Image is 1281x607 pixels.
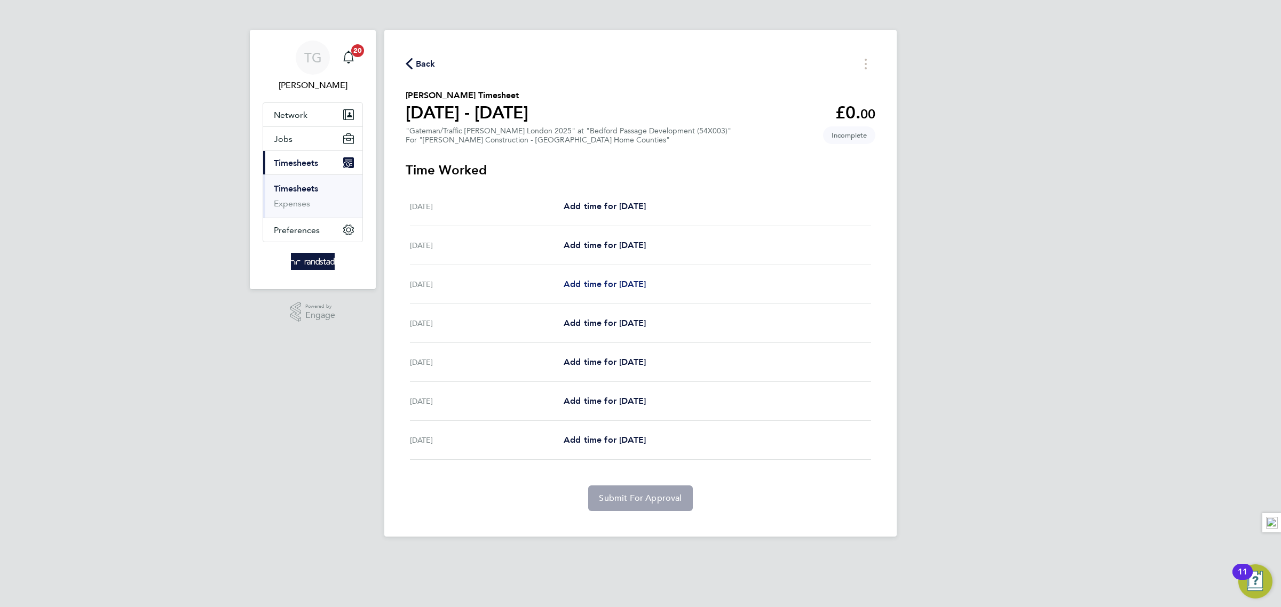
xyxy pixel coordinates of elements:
[305,302,335,311] span: Powered by
[263,218,362,242] button: Preferences
[564,395,646,408] a: Add time for [DATE]
[860,106,875,122] span: 00
[290,302,336,322] a: Powered byEngage
[406,162,875,179] h3: Time Worked
[263,174,362,218] div: Timesheets
[564,279,646,289] span: Add time for [DATE]
[406,126,731,145] div: "Gateman/Traffic [PERSON_NAME] London 2025" at "Bedford Passage Development (54X003)"
[564,200,646,213] a: Add time for [DATE]
[263,127,362,150] button: Jobs
[410,395,564,408] div: [DATE]
[263,151,362,174] button: Timesheets
[406,89,528,102] h2: [PERSON_NAME] Timesheet
[291,253,335,270] img: randstad-logo-retina.png
[274,225,320,235] span: Preferences
[564,240,646,250] span: Add time for [DATE]
[305,311,335,320] span: Engage
[250,30,376,289] nav: Main navigation
[564,278,646,291] a: Add time for [DATE]
[564,434,646,446] a: Add time for [DATE]
[564,356,646,369] a: Add time for [DATE]
[263,79,363,92] span: Tom Grigg
[274,198,310,209] a: Expenses
[823,126,875,144] span: This timesheet is Incomplete.
[263,41,363,92] a: TG[PERSON_NAME]
[564,318,646,328] span: Add time for [DATE]
[274,134,292,144] span: Jobs
[410,200,564,213] div: [DATE]
[564,201,646,211] span: Add time for [DATE]
[406,135,731,145] div: For "[PERSON_NAME] Construction - [GEOGRAPHIC_DATA] Home Counties"
[410,278,564,291] div: [DATE]
[1238,564,1272,598] button: Open Resource Center, 11 new notifications
[304,51,322,65] span: TG
[1238,572,1247,586] div: 11
[410,356,564,369] div: [DATE]
[263,103,362,126] button: Network
[416,58,436,70] span: Back
[564,239,646,252] a: Add time for [DATE]
[274,158,318,168] span: Timesheets
[338,41,359,75] a: 20
[274,110,307,120] span: Network
[274,183,318,194] a: Timesheets
[564,317,646,330] a: Add time for [DATE]
[410,239,564,252] div: [DATE]
[835,102,875,123] app-decimal: £0.
[564,435,646,445] span: Add time for [DATE]
[410,317,564,330] div: [DATE]
[406,102,528,123] h1: [DATE] - [DATE]
[410,434,564,446] div: [DATE]
[406,57,436,70] button: Back
[564,396,646,406] span: Add time for [DATE]
[263,253,363,270] a: Go to home page
[856,55,875,72] button: Timesheets Menu
[564,357,646,367] span: Add time for [DATE]
[351,44,364,57] span: 20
